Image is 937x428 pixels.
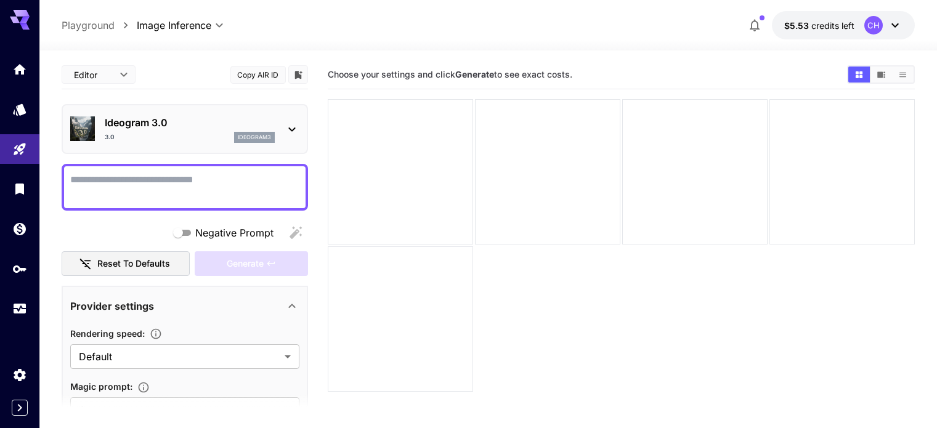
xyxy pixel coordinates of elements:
[12,221,27,236] div: Wallet
[772,11,915,39] button: $5.5278CH
[12,142,27,157] div: Playground
[105,132,115,142] p: 3.0
[12,367,27,382] div: Settings
[892,67,914,83] button: Show media in list view
[12,261,27,277] div: API Keys
[12,301,27,317] div: Usage
[784,20,811,31] span: $5.53
[847,65,915,84] div: Show media in grid viewShow media in video viewShow media in list view
[70,291,299,321] div: Provider settings
[328,69,572,79] span: Choose your settings and click to see exact costs.
[137,18,211,33] span: Image Inference
[105,115,275,130] p: Ideogram 3.0
[62,18,115,33] a: Playground
[230,66,286,84] button: Copy AIR ID
[455,69,494,79] b: Generate
[70,299,154,313] p: Provider settings
[870,67,892,83] button: Show media in video view
[70,110,299,148] div: Ideogram 3.03.0ideogram3
[70,381,132,392] span: Magic prompt :
[864,16,883,34] div: CH
[811,20,854,31] span: credits left
[74,68,112,81] span: Editor
[70,328,145,339] span: Rendering speed :
[784,19,854,32] div: $5.5278
[62,18,137,33] nav: breadcrumb
[79,349,280,364] span: Default
[12,62,27,77] div: Home
[238,133,271,142] p: ideogram3
[12,181,27,196] div: Library
[12,400,28,416] button: Expand sidebar
[848,67,870,83] button: Show media in grid view
[293,67,304,82] button: Add to library
[12,102,27,117] div: Models
[195,225,274,240] span: Negative Prompt
[62,251,190,277] button: Reset to defaults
